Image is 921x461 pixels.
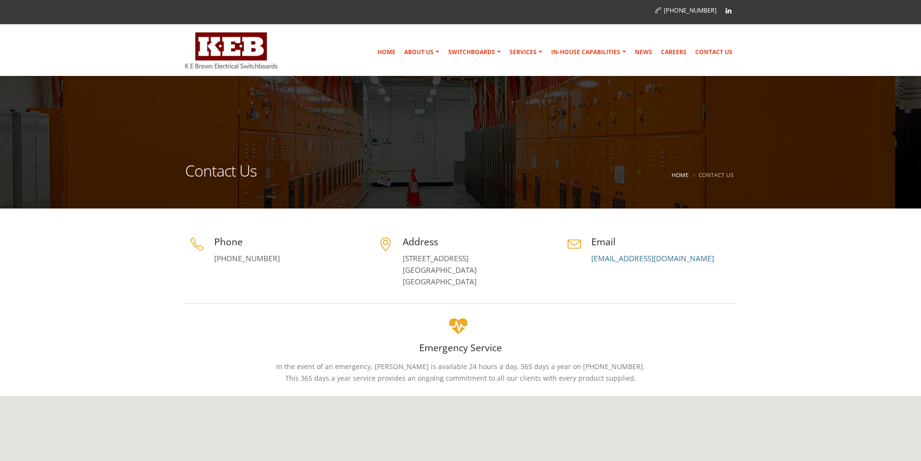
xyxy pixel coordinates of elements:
[672,171,689,178] a: Home
[214,253,280,264] a: [PHONE_NUMBER]
[591,235,736,248] h4: Email
[403,253,477,287] a: [STREET_ADDRESS][GEOGRAPHIC_DATA][GEOGRAPHIC_DATA]
[506,43,546,62] a: Services
[374,43,399,62] a: Home
[400,43,443,62] a: About Us
[655,6,716,15] a: [PHONE_NUMBER]
[721,3,736,18] a: Linkedin
[547,43,630,62] a: In-house Capabilities
[185,163,257,191] h1: Contact Us
[591,253,714,264] a: [EMAIL_ADDRESS][DOMAIN_NAME]
[185,32,278,69] img: K E Brown Electrical Switchboards
[214,235,359,248] h4: Phone
[631,43,656,62] a: News
[185,341,736,354] h4: Emergency Service
[657,43,690,62] a: Careers
[444,43,505,62] a: Switchboards
[403,235,548,248] h4: Address
[185,361,736,384] p: In the event of an emergency, [PERSON_NAME] is available 24 hours a day, 365 days a year on [PHON...
[691,169,734,181] li: Contact Us
[691,43,736,62] a: Contact Us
